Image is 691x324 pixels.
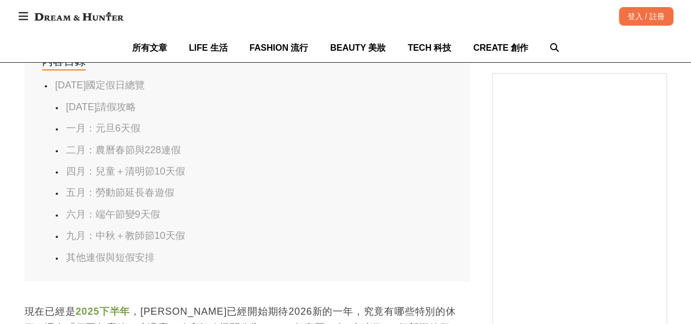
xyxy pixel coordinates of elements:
[66,101,137,112] a: [DATE]請假攻略
[330,43,386,52] span: BEAUTY 美妝
[66,123,140,134] a: 一月：元旦6天假
[132,33,167,62] a: 所有文章
[29,7,129,26] img: Dream & Hunter
[66,166,185,177] a: 四月：兒童＋清明節10天假
[250,43,309,52] span: FASHION 流行
[250,33,309,62] a: FASHION 流行
[55,80,145,91] a: [DATE]國定假日總覽
[66,187,174,198] a: 五月：勞動節延長春遊假
[473,33,528,62] a: CREATE 創作
[407,33,451,62] a: TECH 科技
[76,306,131,317] a: 2025下半年
[189,43,228,52] span: LIFE 生活
[330,33,386,62] a: BEAUTY 美妝
[66,252,155,263] a: 其他連假與短假安排
[66,209,160,220] a: 六月：端午節變9天假
[619,7,674,26] div: 登入 / 註冊
[407,43,451,52] span: TECH 科技
[132,43,167,52] span: 所有文章
[189,33,228,62] a: LIFE 生活
[473,43,528,52] span: CREATE 創作
[66,230,185,241] a: 九月：中秋＋教師節10天假
[66,145,181,155] a: 二月：農曆春節與228連假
